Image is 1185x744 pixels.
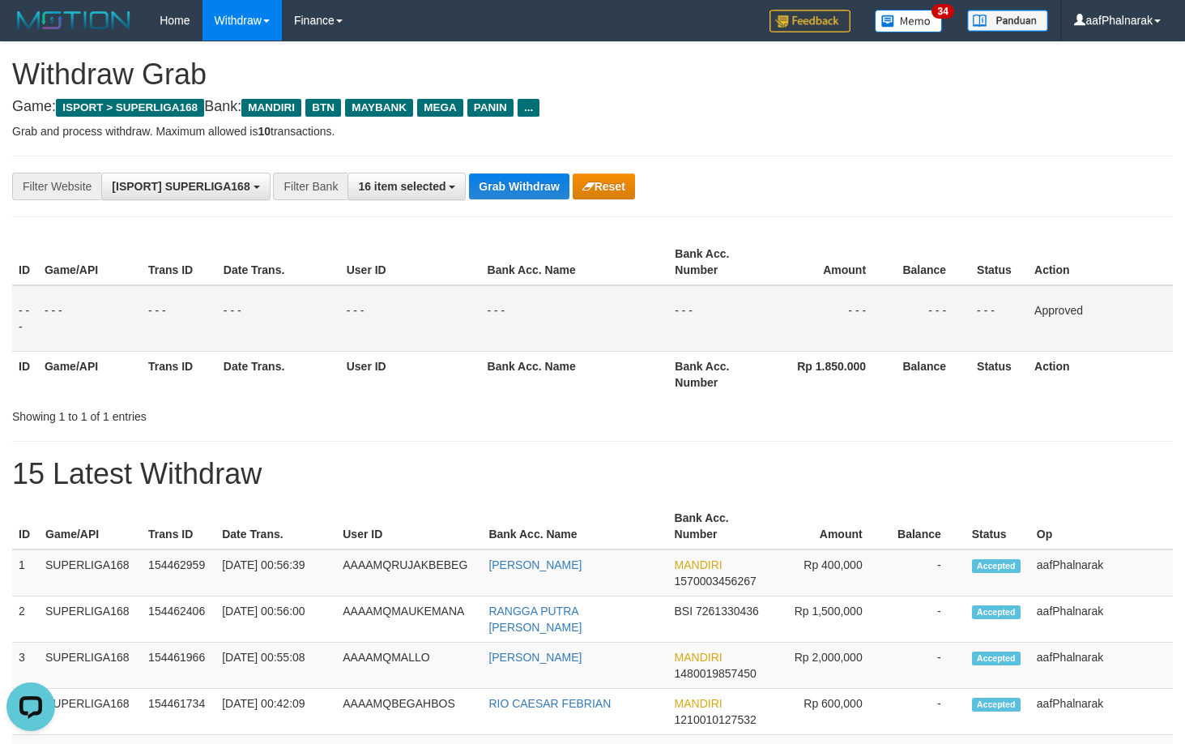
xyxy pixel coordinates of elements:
[358,180,445,193] span: 16 item selected
[770,351,890,397] th: Rp 1.850.000
[965,503,1030,549] th: Status
[215,503,336,549] th: Date Trans.
[217,239,340,285] th: Date Trans.
[39,689,142,735] td: SUPERLIGA168
[675,605,693,618] span: BSI
[769,549,887,596] td: Rp 400,000
[887,689,965,735] td: -
[12,285,38,352] td: - - -
[890,285,970,352] td: - - -
[675,697,723,710] span: MANDIRI
[1030,643,1173,689] td: aafPhalnarak
[972,698,1021,712] span: Accepted
[336,503,482,549] th: User ID
[890,351,970,397] th: Balance
[972,605,1021,619] span: Accepted
[12,8,135,32] img: MOTION_logo.png
[675,558,723,571] span: MANDIRI
[488,558,582,571] a: [PERSON_NAME]
[887,503,965,549] th: Balance
[12,596,39,643] td: 2
[488,651,582,664] a: [PERSON_NAME]
[101,173,270,200] button: [ISPORT] SUPERLIGA168
[675,575,757,588] span: Copy 1570003456267 to clipboard
[972,652,1021,665] span: Accepted
[887,643,965,689] td: -
[12,173,101,200] div: Filter Website
[215,596,336,643] td: [DATE] 00:56:00
[39,643,142,689] td: SUPERLIGA168
[481,351,669,397] th: Bank Acc. Name
[1030,596,1173,643] td: aafPhalnarak
[481,239,669,285] th: Bank Acc. Name
[336,549,482,596] td: AAAAMQRUJAKBEBEG
[887,596,965,643] td: -
[112,180,249,193] span: [ISPORT] SUPERLIGA168
[38,285,142,352] td: - - -
[696,605,759,618] span: Copy 7261330436 to clipboard
[518,99,539,117] span: ...
[467,99,514,117] span: PANIN
[12,58,1173,91] h1: Withdraw Grab
[142,239,217,285] th: Trans ID
[675,713,757,726] span: Copy 1210010127532 to clipboard
[967,10,1048,32] img: panduan.png
[769,643,887,689] td: Rp 2,000,000
[481,285,669,352] td: - - -
[668,239,770,285] th: Bank Acc. Number
[6,6,55,55] button: Open LiveChat chat widget
[770,239,890,285] th: Amount
[668,503,769,549] th: Bank Acc. Number
[887,549,965,596] td: -
[215,549,336,596] td: [DATE] 00:56:39
[39,596,142,643] td: SUPERLIGA168
[1030,549,1173,596] td: aafPhalnarak
[12,458,1173,490] h1: 15 Latest Withdraw
[38,351,142,397] th: Game/API
[668,285,770,352] td: - - -
[970,239,1028,285] th: Status
[12,239,38,285] th: ID
[340,239,481,285] th: User ID
[38,239,142,285] th: Game/API
[769,596,887,643] td: Rp 1,500,000
[769,10,850,32] img: Feedback.jpg
[142,596,215,643] td: 154462406
[12,123,1173,139] p: Grab and process withdraw. Maximum allowed is transactions.
[1028,285,1173,352] td: Approved
[675,651,723,664] span: MANDIRI
[336,596,482,643] td: AAAAMQMAUKEMANA
[1030,503,1173,549] th: Op
[39,549,142,596] td: SUPERLIGA168
[347,173,466,200] button: 16 item selected
[875,10,943,32] img: Button%20Memo.svg
[215,643,336,689] td: [DATE] 00:55:08
[770,285,890,352] td: - - -
[142,689,215,735] td: 154461734
[273,173,347,200] div: Filter Bank
[305,99,341,117] span: BTN
[39,503,142,549] th: Game/API
[1028,351,1173,397] th: Action
[573,173,635,199] button: Reset
[142,351,217,397] th: Trans ID
[12,643,39,689] td: 3
[217,351,340,397] th: Date Trans.
[56,99,204,117] span: ISPORT > SUPERLIGA168
[12,549,39,596] td: 1
[469,173,569,199] button: Grab Withdraw
[1030,689,1173,735] td: aafPhalnarak
[931,4,953,19] span: 34
[970,351,1028,397] th: Status
[972,559,1021,573] span: Accepted
[345,99,413,117] span: MAYBANK
[12,99,1173,115] h4: Game: Bank:
[769,503,887,549] th: Amount
[488,697,611,710] a: RIO CAESAR FEBRIAN
[142,285,217,352] td: - - -
[769,689,887,735] td: Rp 600,000
[12,402,482,425] div: Showing 1 to 1 of 1 entries
[336,643,482,689] td: AAAAMQMALLO
[417,99,463,117] span: MEGA
[241,99,301,117] span: MANDIRI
